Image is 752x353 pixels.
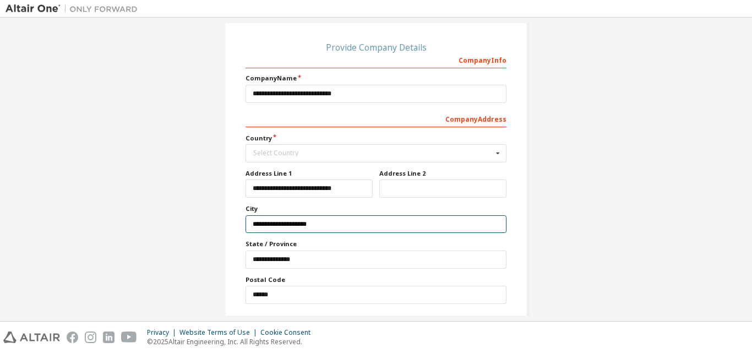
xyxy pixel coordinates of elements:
label: Address Line 1 [246,169,373,178]
div: Provide Company Details [246,44,506,51]
div: Website Terms of Use [179,328,260,337]
label: City [246,204,506,213]
img: facebook.svg [67,332,78,343]
img: Altair One [6,3,143,14]
div: Privacy [147,328,179,337]
img: youtube.svg [121,332,137,343]
img: instagram.svg [85,332,96,343]
label: Country [246,134,506,143]
img: linkedin.svg [103,332,115,343]
label: Company Name [246,74,506,83]
label: State / Province [246,240,506,248]
div: Company Address [246,110,506,127]
p: © 2025 Altair Engineering, Inc. All Rights Reserved. [147,337,317,346]
div: Select Country [253,150,493,156]
label: Address Line 2 [379,169,506,178]
div: Cookie Consent [260,328,317,337]
img: altair_logo.svg [3,332,60,343]
label: Postal Code [246,275,506,284]
div: Company Info [246,51,506,68]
